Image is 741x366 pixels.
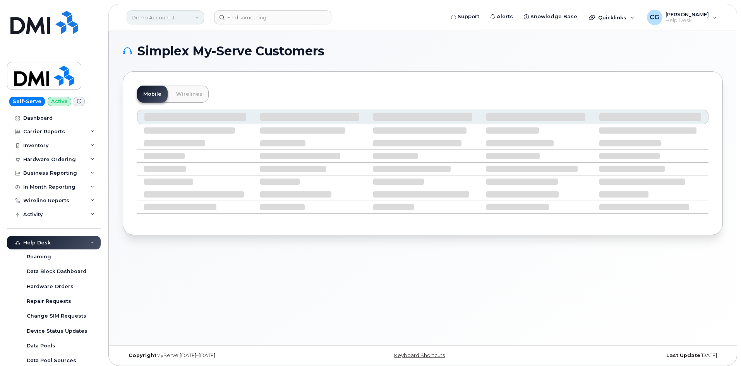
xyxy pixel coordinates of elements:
strong: Last Update [666,352,700,358]
a: Keyboard Shortcuts [394,352,445,358]
strong: Copyright [129,352,156,358]
a: Mobile [137,86,168,103]
div: [DATE] [523,352,723,359]
a: Wirelines [170,86,209,103]
div: MyServe [DATE]–[DATE] [123,352,323,359]
span: Simplex My-Serve Customers [137,45,324,57]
